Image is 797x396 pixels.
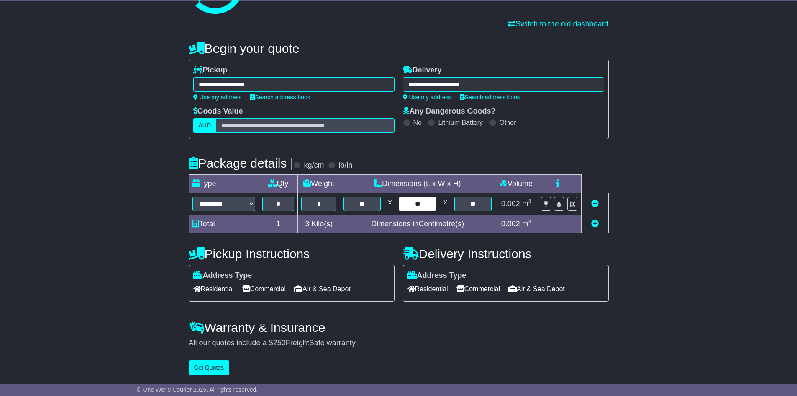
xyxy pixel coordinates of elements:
label: Address Type [407,271,466,280]
span: Commercial [242,282,286,295]
span: 0.002 [501,220,520,228]
label: kg/cm [304,161,324,170]
label: Lithium Battery [438,119,483,127]
a: Search address book [250,94,310,101]
h4: Package details | [189,156,294,170]
a: Use my address [193,94,242,101]
td: Type [189,175,259,193]
span: Residential [407,282,448,295]
span: 0.002 [501,199,520,208]
label: No [413,119,422,127]
span: Commercial [456,282,500,295]
a: Remove this item [591,199,599,208]
label: Pickup [193,66,228,75]
a: Add new item [591,220,599,228]
div: All our quotes include a $ FreightSafe warranty. [189,339,609,348]
a: Search address book [460,94,520,101]
label: lb/in [338,161,352,170]
td: Volume [495,175,537,193]
td: Weight [298,175,340,193]
span: © One World Courier 2025. All rights reserved. [137,386,258,393]
td: Qty [259,175,298,193]
td: Dimensions in Centimetre(s) [340,215,495,233]
span: m [522,220,532,228]
span: 3 [305,220,309,228]
td: 1 [259,215,298,233]
h4: Begin your quote [189,41,609,55]
sup: 3 [528,198,532,204]
td: Total [189,215,259,233]
button: Get Quotes [189,360,230,375]
a: Use my address [403,94,451,101]
label: Other [500,119,516,127]
label: Delivery [403,66,442,75]
label: AUD [193,118,217,133]
span: Residential [193,282,234,295]
sup: 3 [528,218,532,225]
span: m [522,199,532,208]
td: x [440,193,451,215]
span: 250 [273,339,286,347]
span: Air & Sea Depot [508,282,565,295]
h4: Pickup Instructions [189,247,395,261]
td: Dimensions (L x W x H) [340,175,495,193]
td: x [384,193,395,215]
td: Kilo(s) [298,215,340,233]
h4: Delivery Instructions [403,247,609,261]
span: Air & Sea Depot [294,282,351,295]
label: Any Dangerous Goods? [403,107,496,116]
label: Goods Value [193,107,243,116]
h4: Warranty & Insurance [189,321,609,334]
label: Address Type [193,271,252,280]
a: Switch to the old dashboard [508,20,608,28]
